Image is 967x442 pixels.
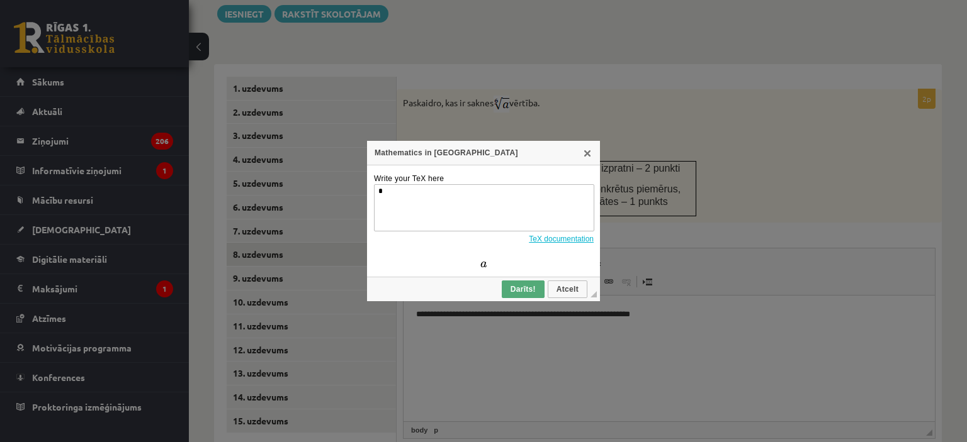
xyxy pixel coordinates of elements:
[529,235,594,243] a: TeX documentation
[13,13,519,26] body: Bagātinātā teksta redaktors, wiswyg-editor-user-answer-47024922203200
[503,285,543,294] span: Darīts!
[582,148,592,158] a: Aizvērt
[591,291,597,297] div: Mērogot
[548,280,587,298] a: Atcelt
[502,280,545,298] a: Darīts!
[367,141,600,165] div: Mathematics in [GEOGRAPHIC_DATA]
[549,285,586,294] span: Atcelt
[374,174,444,183] label: Write your TeX here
